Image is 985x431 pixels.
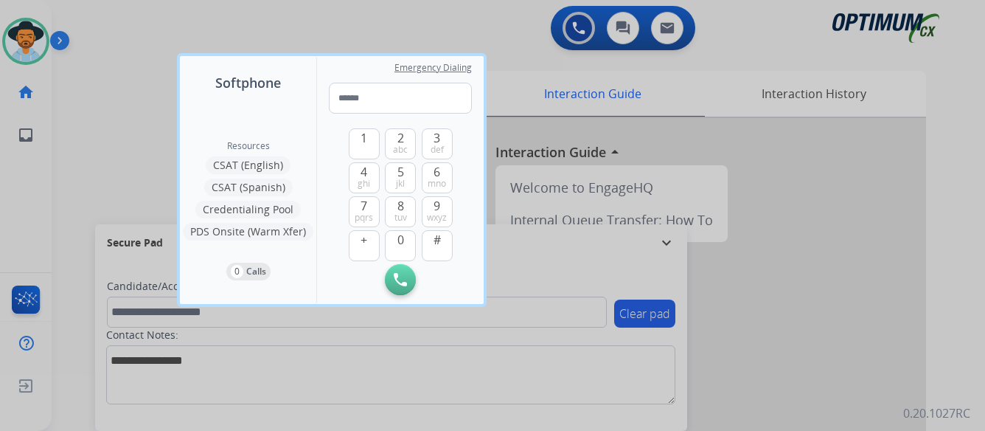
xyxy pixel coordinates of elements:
button: 3def [422,128,453,159]
span: # [434,231,441,249]
button: Credentialing Pool [195,201,301,218]
span: pqrs [355,212,373,224]
span: 0 [397,231,404,249]
button: CSAT (English) [206,156,290,174]
span: 8 [397,197,404,215]
img: call-button [394,273,407,286]
span: wxyz [427,212,447,224]
span: mno [428,178,446,190]
button: 8tuv [385,196,416,227]
button: 5jkl [385,162,416,193]
button: 2abc [385,128,416,159]
span: Resources [227,140,270,152]
button: 4ghi [349,162,380,193]
span: 3 [434,129,440,147]
span: 2 [397,129,404,147]
button: 6mno [422,162,453,193]
p: 0.20.1027RC [903,404,970,422]
button: PDS Onsite (Warm Xfer) [183,223,313,241]
span: 1 [361,129,367,147]
span: tuv [394,212,407,224]
button: 1 [349,128,380,159]
span: Softphone [215,72,281,93]
button: 9wxyz [422,196,453,227]
span: jkl [396,178,405,190]
button: 0Calls [226,263,271,280]
span: abc [393,144,408,156]
button: 7pqrs [349,196,380,227]
button: CSAT (Spanish) [204,179,293,196]
p: Calls [246,265,266,278]
button: 0 [385,230,416,261]
span: + [361,231,367,249]
span: ghi [358,178,370,190]
button: + [349,230,380,261]
span: 9 [434,197,440,215]
span: 7 [361,197,367,215]
span: 6 [434,163,440,181]
span: def [431,144,444,156]
p: 0 [231,265,243,278]
button: # [422,230,453,261]
span: 5 [397,163,404,181]
span: Emergency Dialing [394,62,472,74]
span: 4 [361,163,367,181]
